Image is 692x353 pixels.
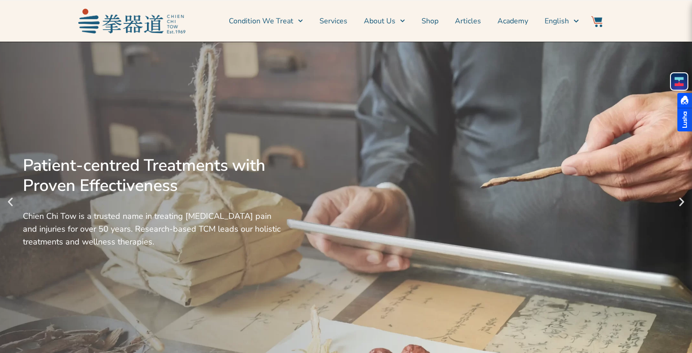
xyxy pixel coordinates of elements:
[190,10,579,33] nav: Menu
[545,10,578,33] a: Switch to English
[229,10,303,33] a: Condition We Treat
[364,10,405,33] a: About Us
[422,10,438,33] a: Shop
[676,196,687,208] div: Next slide
[23,156,288,196] div: Patient-centred Treatments with Proven Effectiveness
[319,10,347,33] a: Services
[545,16,569,27] span: English
[23,210,288,248] div: Chien Chi Tow is a trusted name in treating [MEDICAL_DATA] pain and injuries for over 50 years. R...
[455,10,481,33] a: Articles
[591,16,602,27] img: Website Icon-03
[497,10,528,33] a: Academy
[5,196,16,208] div: Previous slide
